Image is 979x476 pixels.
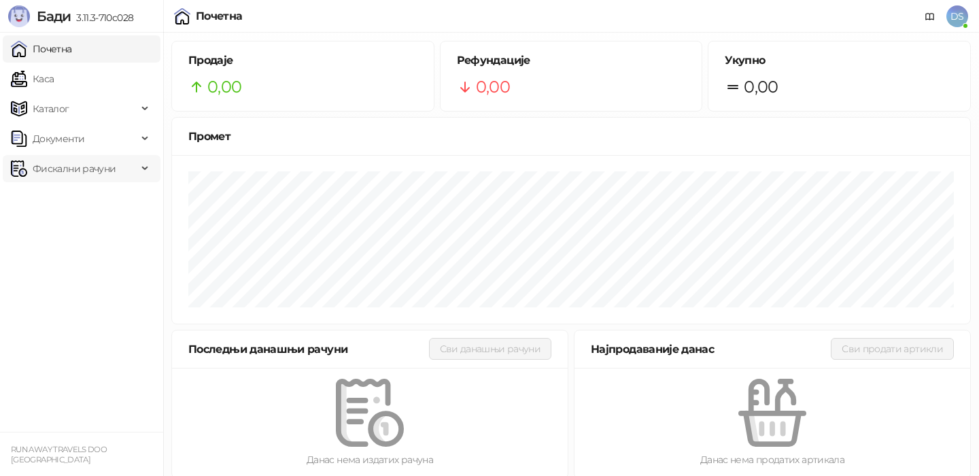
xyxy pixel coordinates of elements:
[37,8,71,24] span: Бади
[11,445,107,464] small: RUN AWAY TRAVELS DOO [GEOGRAPHIC_DATA]
[457,52,686,69] h5: Рефундације
[919,5,941,27] a: Документација
[946,5,968,27] span: DS
[207,74,241,100] span: 0,00
[194,452,546,467] div: Данас нема издатих рачуна
[725,52,954,69] h5: Укупно
[11,65,54,92] a: Каса
[196,11,243,22] div: Почетна
[188,52,417,69] h5: Продаје
[33,155,116,182] span: Фискални рачуни
[591,341,831,358] div: Најпродаваније данас
[831,338,954,360] button: Сви продати артикли
[33,95,69,122] span: Каталог
[11,35,72,63] a: Почетна
[476,74,510,100] span: 0,00
[188,128,954,145] div: Промет
[744,74,778,100] span: 0,00
[596,452,948,467] div: Данас нема продатих артикала
[33,125,84,152] span: Документи
[8,5,30,27] img: Logo
[429,338,551,360] button: Сви данашњи рачуни
[71,12,133,24] span: 3.11.3-710c028
[188,341,429,358] div: Последњи данашњи рачуни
